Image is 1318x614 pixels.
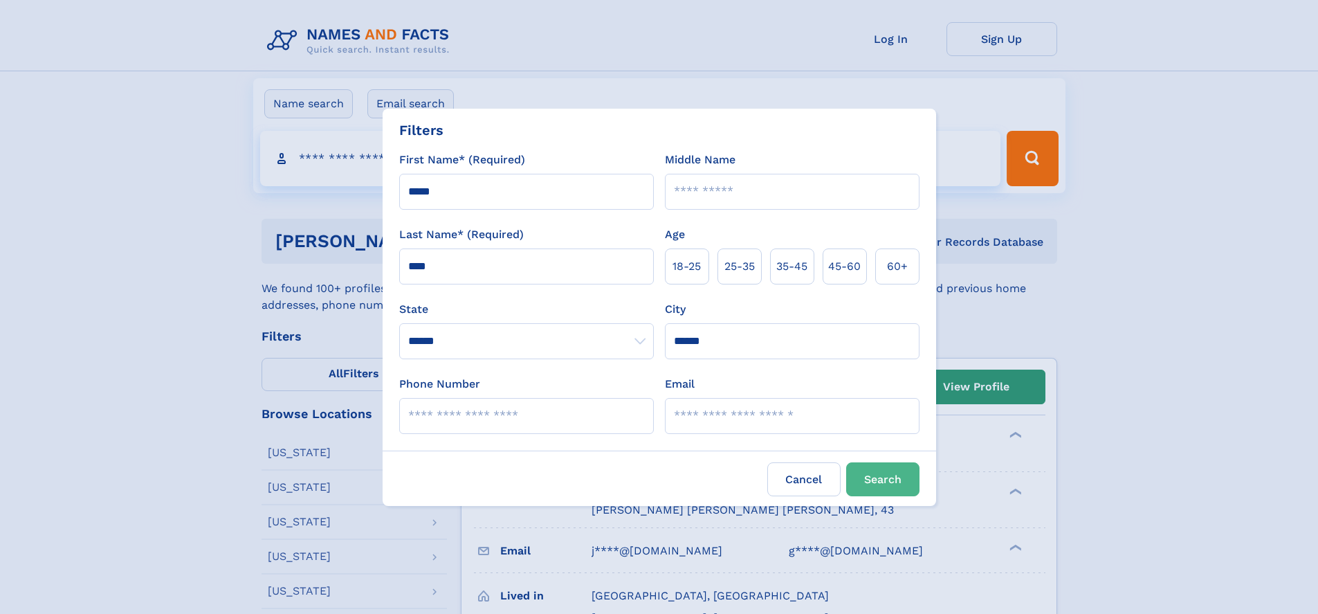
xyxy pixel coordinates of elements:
[399,301,654,318] label: State
[665,152,735,168] label: Middle Name
[767,462,841,496] label: Cancel
[846,462,919,496] button: Search
[665,226,685,243] label: Age
[665,301,686,318] label: City
[776,258,807,275] span: 35‑45
[399,376,480,392] label: Phone Number
[828,258,861,275] span: 45‑60
[887,258,908,275] span: 60+
[724,258,755,275] span: 25‑35
[399,226,524,243] label: Last Name* (Required)
[399,152,525,168] label: First Name* (Required)
[665,376,695,392] label: Email
[672,258,701,275] span: 18‑25
[399,120,443,141] div: Filters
